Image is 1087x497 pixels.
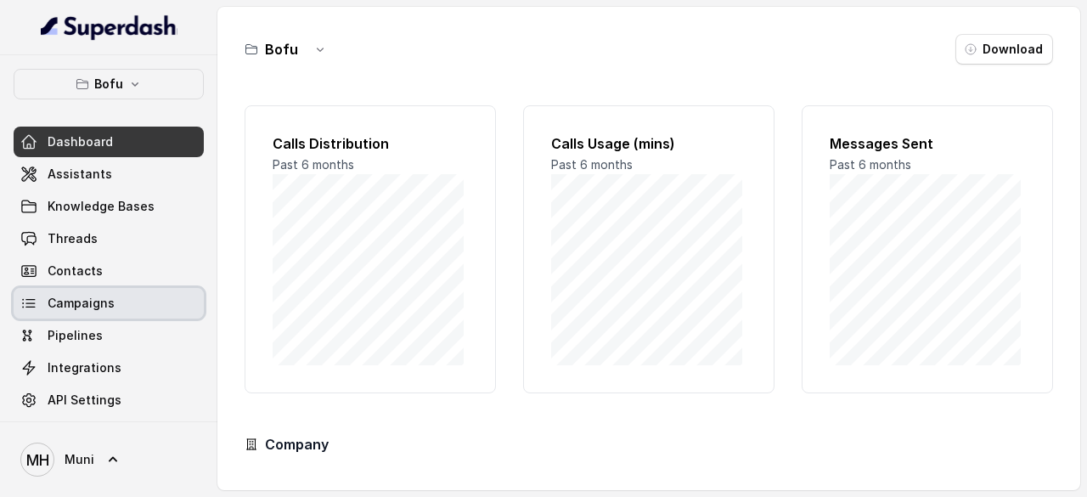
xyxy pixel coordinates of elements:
[14,385,204,415] a: API Settings
[48,295,115,312] span: Campaigns
[26,451,49,469] text: MH
[14,417,204,448] a: Voices Library
[14,69,204,99] button: Bofu
[48,327,103,344] span: Pipelines
[955,34,1053,65] button: Download
[94,74,123,94] p: Bofu
[830,157,911,172] span: Past 6 months
[48,392,121,409] span: API Settings
[14,320,204,351] a: Pipelines
[14,288,204,319] a: Campaigns
[48,230,98,247] span: Threads
[830,133,1025,154] h2: Messages Sent
[48,263,103,280] span: Contacts
[48,133,113,150] span: Dashboard
[273,133,468,154] h2: Calls Distribution
[265,39,298,59] h3: Bofu
[48,359,121,376] span: Integrations
[14,353,204,383] a: Integrations
[65,451,94,468] span: Muni
[41,14,177,41] img: light.svg
[14,127,204,157] a: Dashboard
[14,191,204,222] a: Knowledge Bases
[551,133,746,154] h2: Calls Usage (mins)
[273,157,354,172] span: Past 6 months
[265,434,329,455] h3: Company
[14,223,204,254] a: Threads
[551,157,633,172] span: Past 6 months
[14,256,204,286] a: Contacts
[48,198,155,215] span: Knowledge Bases
[14,436,204,483] a: Muni
[14,159,204,189] a: Assistants
[48,166,112,183] span: Assistants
